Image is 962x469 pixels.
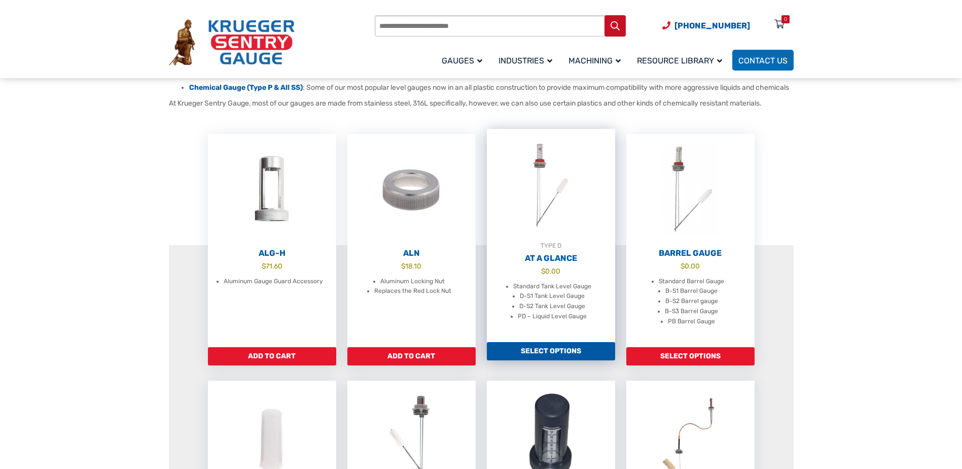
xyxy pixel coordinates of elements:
[374,286,451,296] li: Replaces the Red Lock Nut
[487,253,615,263] h2: At A Glance
[562,48,631,72] a: Machining
[487,241,615,251] div: TYPE D
[674,21,750,30] span: [PHONE_NUMBER]
[568,56,621,65] span: Machining
[208,134,336,347] a: ALG-H $71.60 Aluminum Gauge Guard Accessory
[626,134,755,246] img: Barrel Gauge
[541,267,545,275] span: $
[347,347,476,365] a: Add to cart: “ALN”
[401,262,405,270] span: $
[784,15,787,23] div: 0
[208,248,336,258] h2: ALG-H
[738,56,788,65] span: Contact Us
[492,48,562,72] a: Industries
[401,262,421,270] bdi: 18.10
[668,317,715,327] li: PB Barrel Gauge
[224,277,323,287] li: Aluminum Gauge Guard Accessory
[487,342,615,360] a: Add to cart: “At A Glance”
[626,347,755,365] a: Add to cart: “Barrel Gauge”
[208,134,336,246] img: ALG-OF
[347,248,476,258] h2: ALN
[732,50,794,71] a: Contact Us
[498,56,552,65] span: Industries
[681,262,685,270] span: $
[631,48,732,72] a: Resource Library
[442,56,482,65] span: Gauges
[189,83,794,93] li: : Some of our most popular level gauges now in an all plastic construction to provide maximum com...
[262,262,282,270] bdi: 71.60
[519,301,585,312] li: D-S2 Tank Level Gauge
[681,262,700,270] bdi: 0.00
[436,48,492,72] a: Gauges
[665,296,718,307] li: B-S2 Barrel gauge
[662,19,750,32] a: Phone Number (920) 434-8860
[189,83,303,92] a: Chemical Gauge (Type P & All SS)
[487,129,615,241] img: At A Glance
[626,134,755,347] a: Barrel Gauge $0.00 Standard Barrel Gauge B-S1 Barrel Gauge B-S2 Barrel gauge B-S3 Barrel Gauge PB...
[487,129,615,342] a: TYPE DAt A Glance $0.00 Standard Tank Level Gauge D-S1 Tank Level Gauge D-S2 Tank Level Gauge PD ...
[513,282,591,292] li: Standard Tank Level Gauge
[380,277,445,287] li: Aluminum Locking Nut
[637,56,722,65] span: Resource Library
[541,267,560,275] bdi: 0.00
[518,312,587,322] li: PD – Liquid Level Gauge
[520,291,585,301] li: D-S1 Tank Level Gauge
[626,248,755,258] h2: Barrel Gauge
[262,262,266,270] span: $
[347,134,476,246] img: ALN
[665,307,718,317] li: B-S3 Barrel Gauge
[347,134,476,347] a: ALN $18.10 Aluminum Locking Nut Replaces the Red Lock Nut
[169,98,794,109] p: At Krueger Sentry Gauge, most of our gauges are made from stainless steel, 316L specifically, how...
[169,19,295,66] img: Krueger Sentry Gauge
[659,277,724,287] li: Standard Barrel Gauge
[208,347,336,365] a: Add to cart: “ALG-H”
[665,286,718,296] li: B-S1 Barrel Gauge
